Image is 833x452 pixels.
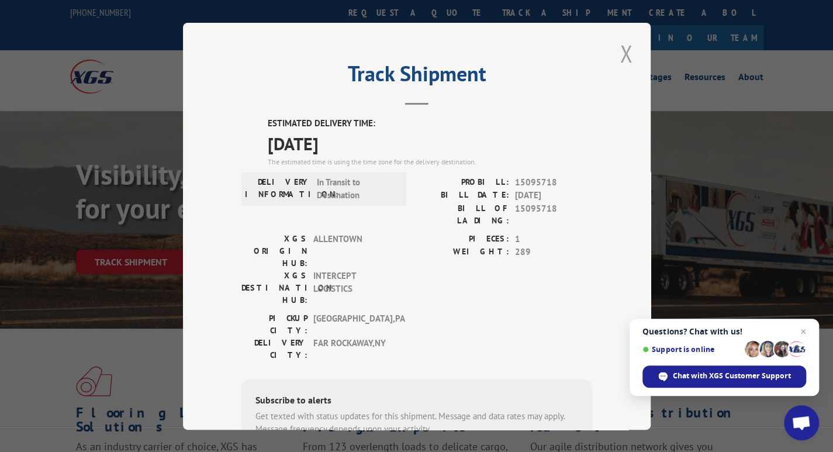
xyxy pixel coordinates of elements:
[642,345,741,354] span: Support is online
[268,130,592,156] span: [DATE]
[515,246,592,259] span: 289
[241,232,307,269] label: XGS ORIGIN HUB:
[313,269,392,306] span: INTERCEPT LOGISTICS
[241,336,307,361] label: DELIVERY CITY:
[784,405,819,440] a: Open chat
[317,175,396,202] span: In Transit to Destination
[255,392,578,409] div: Subscribe to alerts
[417,232,509,246] label: PIECES:
[268,156,592,167] div: The estimated time is using the time zone for the delivery destination.
[642,365,806,388] span: Chat with XGS Customer Support
[417,189,509,202] label: BILL DATE:
[515,202,592,226] span: 15095718
[241,312,307,336] label: PICKUP CITY:
[268,117,592,130] label: ESTIMATED DELIVERY TIME:
[673,371,791,381] span: Chat with XGS Customer Support
[313,336,392,361] span: FAR ROCKAWAY , NY
[241,65,592,88] h2: Track Shipment
[515,232,592,246] span: 1
[245,175,311,202] label: DELIVERY INFORMATION:
[515,175,592,189] span: 15095718
[515,189,592,202] span: [DATE]
[616,37,636,70] button: Close modal
[417,175,509,189] label: PROBILL:
[417,246,509,259] label: WEIGHT:
[241,269,307,306] label: XGS DESTINATION HUB:
[313,312,392,336] span: [GEOGRAPHIC_DATA] , PA
[417,202,509,226] label: BILL OF LADING:
[642,327,806,336] span: Questions? Chat with us!
[313,232,392,269] span: ALLENTOWN
[255,409,578,436] div: Get texted with status updates for this shipment. Message and data rates may apply. Message frequ...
